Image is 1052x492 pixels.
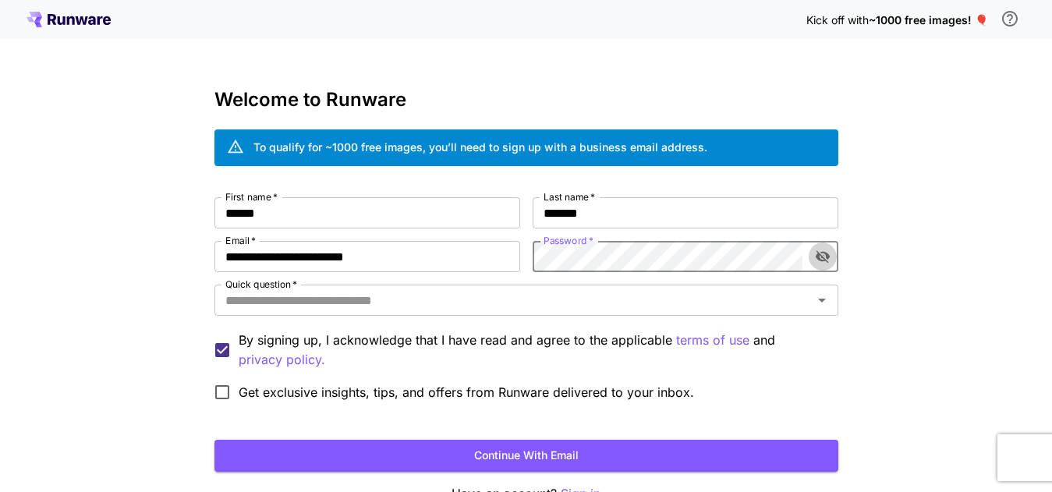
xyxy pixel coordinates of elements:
[544,234,593,247] label: Password
[806,13,869,27] span: Kick off with
[869,13,988,27] span: ~1000 free images! 🎈
[811,289,833,311] button: Open
[544,190,595,204] label: Last name
[214,89,838,111] h3: Welcome to Runware
[676,331,749,350] button: By signing up, I acknowledge that I have read and agree to the applicable and privacy policy.
[239,383,694,402] span: Get exclusive insights, tips, and offers from Runware delivered to your inbox.
[225,234,256,247] label: Email
[676,331,749,350] p: terms of use
[994,3,1025,34] button: In order to qualify for free credit, you need to sign up with a business email address and click ...
[225,190,278,204] label: First name
[214,440,838,472] button: Continue with email
[809,242,837,271] button: toggle password visibility
[239,350,325,370] button: By signing up, I acknowledge that I have read and agree to the applicable terms of use and
[239,331,826,370] p: By signing up, I acknowledge that I have read and agree to the applicable and
[239,350,325,370] p: privacy policy.
[253,139,707,155] div: To qualify for ~1000 free images, you’ll need to sign up with a business email address.
[225,278,297,291] label: Quick question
